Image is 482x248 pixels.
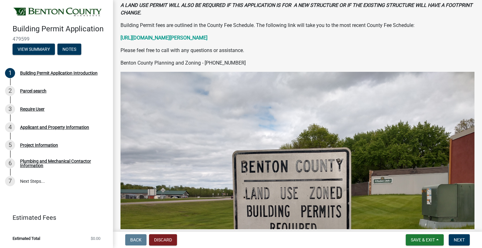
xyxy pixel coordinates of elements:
[13,24,108,34] h4: Building Permit Application
[13,47,55,52] wm-modal-confirm: Summary
[20,71,98,75] div: Building Permit Application Introduction
[120,59,474,67] p: Benton County Planning and Zoning - [PHONE_NUMBER]
[454,237,465,242] span: Next
[13,36,100,42] span: 479599
[20,159,103,168] div: Plumbing and Mechanical Contactor Information
[5,104,15,114] div: 3
[5,68,15,78] div: 1
[5,211,103,224] a: Estimated Fees
[120,47,474,54] p: Please feel free to call with any questions or assistance.
[57,47,81,52] wm-modal-confirm: Notes
[5,176,15,186] div: 7
[130,237,142,242] span: Back
[406,234,444,245] button: Save & Exit
[125,234,147,245] button: Back
[5,122,15,132] div: 4
[5,158,15,168] div: 6
[20,107,45,111] div: Require User
[20,89,46,93] div: Parcel search
[20,125,89,129] div: Applicant and Property Information
[13,44,55,55] button: View Summary
[411,237,435,242] span: Save & Exit
[5,86,15,96] div: 2
[449,234,470,245] button: Next
[120,35,207,41] a: [URL][DOMAIN_NAME][PERSON_NAME]
[57,44,81,55] button: Notes
[91,236,100,240] span: $0.00
[5,140,15,150] div: 5
[120,2,473,16] strong: A LAND USE PERMIT WILL ALSO BE REQUIRED IF THIS APPLICATION IS FOR A NEW STRUCTURE OR IF THE EXIS...
[149,234,177,245] button: Discard
[13,7,103,18] img: Benton County, Minnesota
[20,143,58,147] div: Project Information
[13,236,40,240] span: Estimated Total
[120,22,474,29] p: Building Permit fees are outlined in the County Fee Schedule. The following link will take you to...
